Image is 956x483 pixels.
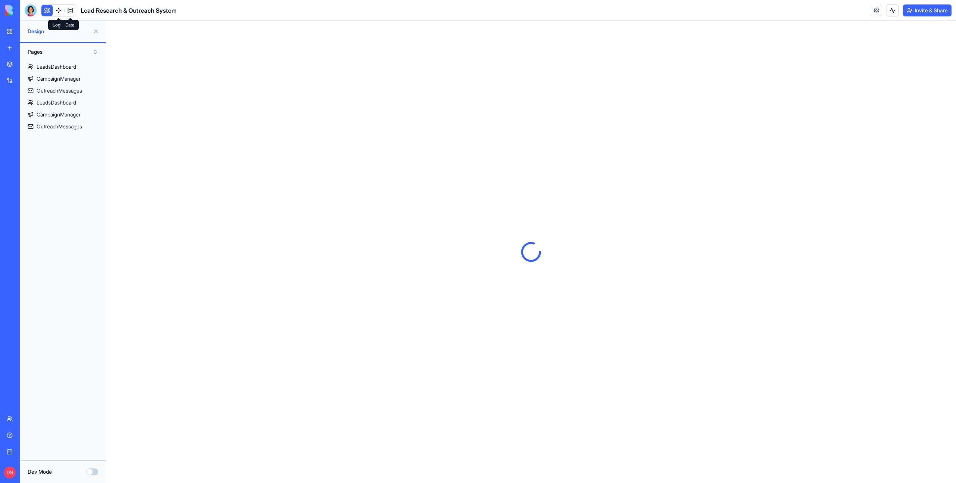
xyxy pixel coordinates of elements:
button: Invite & Share [903,4,952,16]
a: OutreachMessages [20,121,106,133]
div: LeadsDashboard [37,63,76,71]
div: OutreachMessages [37,123,82,130]
a: CampaignManager [20,73,106,85]
img: logo [5,5,52,16]
span: Design [28,28,90,35]
span: Lead Research & Outreach System [81,6,177,15]
div: CampaignManager [37,75,81,82]
button: Pages [24,46,102,58]
div: LeadsDashboard [37,99,76,106]
div: Logic [48,20,68,30]
div: CampaignManager [37,111,81,118]
a: CampaignManager [20,109,106,121]
span: DN [4,467,16,479]
a: LeadsDashboard [20,97,106,109]
div: OutreachMessages [37,87,82,94]
label: Dev Mode [28,468,52,476]
a: OutreachMessages [20,85,106,97]
a: LeadsDashboard [20,61,106,73]
div: Data [61,20,79,30]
